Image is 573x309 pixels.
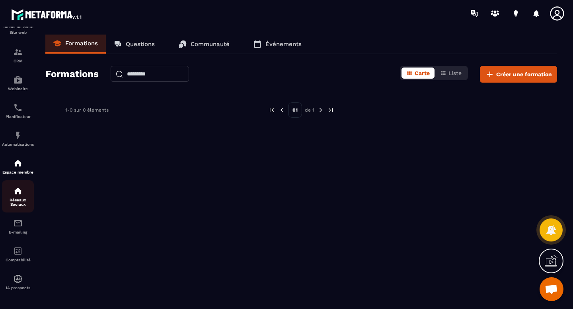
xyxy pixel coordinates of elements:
a: Formations [45,35,106,54]
img: email [13,218,23,228]
img: prev [278,106,285,114]
a: formationformationCRM [2,41,34,69]
a: accountantaccountantComptabilité [2,240,34,268]
a: emailemailE-mailing [2,212,34,240]
p: Questions [126,41,155,48]
p: Webinaire [2,87,34,91]
img: next [317,106,324,114]
p: Tunnel de vente Site web [2,24,34,35]
img: scheduler [13,103,23,112]
span: Carte [415,70,430,76]
a: Ouvrir le chat [540,277,563,301]
img: accountant [13,246,23,256]
a: Communauté [171,35,238,54]
p: E-mailing [2,230,34,234]
img: automations [13,158,23,168]
p: Automatisations [2,142,34,147]
p: 1-0 sur 0 éléments [65,107,109,113]
p: Formations [65,40,98,47]
img: automations [13,131,23,140]
a: automationsautomationsAutomatisations [2,125,34,153]
span: Liste [448,70,462,76]
p: Événements [265,41,302,48]
p: CRM [2,59,34,63]
a: automationsautomationsEspace membre [2,153,34,180]
img: formation [13,47,23,57]
p: Comptabilité [2,258,34,262]
button: Créer une formation [480,66,557,83]
a: schedulerschedulerPlanificateur [2,97,34,125]
img: prev [268,106,275,114]
p: de 1 [305,107,314,113]
h2: Formations [45,66,99,83]
a: automationsautomationsWebinaire [2,69,34,97]
img: social-network [13,186,23,196]
span: Créer une formation [496,70,552,78]
a: Événements [246,35,310,54]
img: automations [13,274,23,284]
p: Communauté [191,41,230,48]
button: Carte [401,68,435,79]
p: Planificateur [2,114,34,119]
button: Liste [435,68,466,79]
img: automations [13,75,23,85]
p: 01 [288,102,302,118]
img: logo [11,7,83,21]
p: Espace membre [2,170,34,174]
img: next [327,106,334,114]
p: IA prospects [2,286,34,290]
a: Questions [106,35,163,54]
p: Réseaux Sociaux [2,198,34,207]
a: social-networksocial-networkRéseaux Sociaux [2,180,34,212]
